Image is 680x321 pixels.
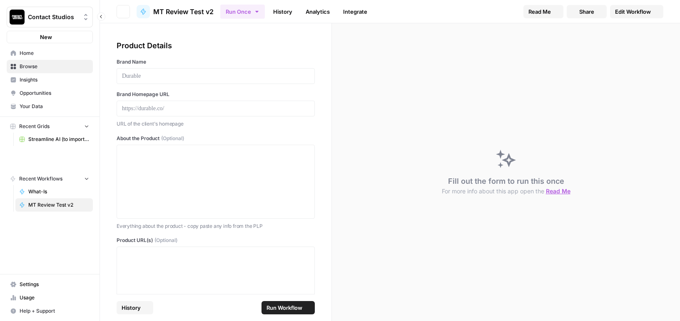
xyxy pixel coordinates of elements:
div: Fill out the form to run this once [442,175,570,195]
span: MT Review Test v2 [28,201,89,209]
a: Home [7,47,93,60]
a: Your Data [7,100,93,113]
button: Run Workflow [262,301,315,314]
label: Brand Homepage URL [117,91,315,98]
span: Home [20,49,89,57]
span: What-Is [28,188,89,195]
span: Opportunities [20,89,89,97]
p: Everything about the product - copy paste any info from the PLP [117,222,315,230]
a: Integrate [338,5,372,18]
div: Product Details [117,40,315,52]
span: Insights [20,76,89,84]
button: For more info about this app open the Read Me [442,187,570,195]
p: URL of the client's homepage [117,120,315,128]
span: (Optional) [154,237,177,244]
a: Insights [7,73,93,86]
span: Browse [20,63,89,70]
span: Settings [20,281,89,288]
span: Contact Studios [28,13,78,21]
img: Contact Studios Logo [10,10,25,25]
a: Settings [7,278,93,291]
a: What-Is [15,185,93,198]
button: Recent Grids [7,120,93,133]
label: Brand Name [117,58,315,66]
span: Streamline AI (to import) - Streamline AI Import.csv [28,136,89,143]
button: Workspace: Contact Studios [7,7,93,27]
a: Edit Workflow [610,5,663,18]
button: Run Once [220,5,265,19]
span: (Optional) [161,135,184,142]
span: Read Me [528,7,551,16]
a: Analytics [301,5,335,18]
a: Usage [7,291,93,304]
button: History [117,301,153,314]
span: MT Review Test v2 [153,7,214,17]
span: Read Me [546,188,570,195]
a: Opportunities [7,86,93,100]
span: Help + Support [20,307,89,315]
span: Run Workflow [267,304,302,312]
a: Streamline AI (to import) - Streamline AI Import.csv [15,133,93,146]
button: Help + Support [7,304,93,318]
span: History [122,304,141,312]
button: Recent Workflows [7,173,93,185]
span: New [40,33,52,41]
button: Read Me [523,5,563,18]
span: Share [579,7,594,16]
span: Edit Workflow [615,7,651,16]
span: Usage [20,294,89,301]
span: Your Data [20,103,89,110]
a: Browse [7,60,93,73]
a: MT Review Test v2 [15,198,93,212]
span: Recent Grids [19,123,50,130]
a: History [268,5,297,18]
label: About the Product [117,135,315,142]
span: Recent Workflows [19,175,62,183]
button: New [7,31,93,43]
button: Share [567,5,607,18]
label: Product URL(s) [117,237,315,244]
a: MT Review Test v2 [137,5,214,18]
